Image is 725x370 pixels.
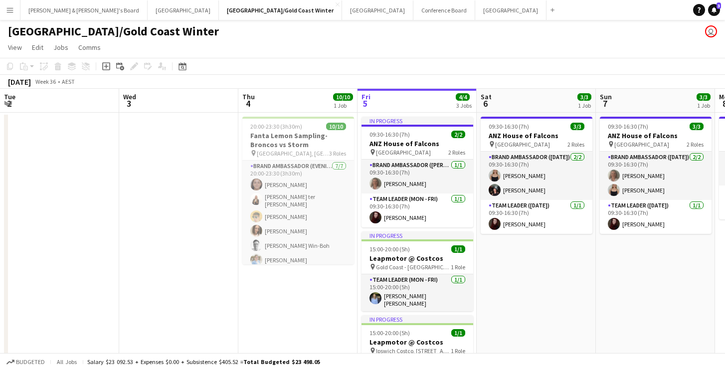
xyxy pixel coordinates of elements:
[578,102,591,109] div: 1 Job
[8,43,22,52] span: View
[495,141,550,148] span: [GEOGRAPHIC_DATA]
[456,93,470,101] span: 4/4
[5,357,46,368] button: Budgeted
[614,141,669,148] span: [GEOGRAPHIC_DATA]
[243,358,320,366] span: Total Budgeted $23 498.05
[456,102,472,109] div: 3 Jobs
[28,41,47,54] a: Edit
[376,347,451,355] span: Ipswich Costco, [STREET_ADDRESS]
[481,92,492,101] span: Sat
[369,245,410,253] span: 15:00-20:00 (5h)
[16,359,45,366] span: Budgeted
[342,0,413,20] button: [GEOGRAPHIC_DATA]
[62,78,75,85] div: AEST
[362,117,473,125] div: In progress
[479,98,492,109] span: 6
[362,160,473,193] app-card-role: Brand Ambassador ([PERSON_NAME])1/109:30-16:30 (7h)[PERSON_NAME]
[242,161,354,284] app-card-role: Brand Ambassador (Evening)7/720:00-23:30 (3h30m)[PERSON_NAME][PERSON_NAME] ter [PERSON_NAME][PERS...
[8,24,219,39] h1: [GEOGRAPHIC_DATA]/Gold Coast Winter
[705,25,717,37] app-user-avatar: James Millard
[32,43,43,52] span: Edit
[362,274,473,311] app-card-role: Team Leader (Mon - Fri)1/115:00-20:00 (5h)[PERSON_NAME] [PERSON_NAME]
[598,98,612,109] span: 7
[53,43,68,52] span: Jobs
[87,358,320,366] div: Salary $23 092.53 + Expenses $0.00 + Subsistence $405.52 =
[717,2,721,9] span: 3
[4,41,26,54] a: View
[376,263,451,271] span: Gold Coast - [GEOGRAPHIC_DATA]
[451,329,465,337] span: 1/1
[4,92,15,101] span: Tue
[362,231,473,311] app-job-card: In progress15:00-20:00 (5h)1/1Leapmotor @ Costcos Gold Coast - [GEOGRAPHIC_DATA]1 RoleTeam Leader...
[362,139,473,148] h3: ANZ House of Falcons
[20,0,148,20] button: [PERSON_NAME] & [PERSON_NAME]'s Board
[362,338,473,347] h3: Leapmotor @ Costcos
[481,131,592,140] h3: ANZ House of Falcons
[600,92,612,101] span: Sun
[257,150,329,157] span: [GEOGRAPHIC_DATA], [GEOGRAPHIC_DATA]
[33,78,58,85] span: Week 36
[242,131,354,149] h3: Fanta Lemon Sampling-Broncos vs Storm
[362,117,473,227] app-job-card: In progress09:30-16:30 (7h)2/2ANZ House of Falcons [GEOGRAPHIC_DATA]2 RolesBrand Ambassador ([PER...
[242,117,354,264] app-job-card: 20:00-23:30 (3h30m)10/10Fanta Lemon Sampling-Broncos vs Storm [GEOGRAPHIC_DATA], [GEOGRAPHIC_DATA...
[687,141,704,148] span: 2 Roles
[489,123,529,130] span: 09:30-16:30 (7h)
[8,77,31,87] div: [DATE]
[334,102,353,109] div: 1 Job
[123,92,136,101] span: Wed
[122,98,136,109] span: 3
[360,98,370,109] span: 5
[148,0,219,20] button: [GEOGRAPHIC_DATA]
[448,149,465,156] span: 2 Roles
[600,152,712,200] app-card-role: Brand Ambassador ([DATE])2/209:30-16:30 (7h)[PERSON_NAME][PERSON_NAME]
[369,131,410,138] span: 09:30-16:30 (7h)
[481,152,592,200] app-card-role: Brand Ambassador ([DATE])2/209:30-16:30 (7h)[PERSON_NAME][PERSON_NAME]
[608,123,648,130] span: 09:30-16:30 (7h)
[697,102,710,109] div: 1 Job
[708,4,720,16] a: 3
[570,123,584,130] span: 3/3
[451,347,465,355] span: 1 Role
[241,98,255,109] span: 4
[55,358,79,366] span: All jobs
[326,123,346,130] span: 10/10
[219,0,342,20] button: [GEOGRAPHIC_DATA]/Gold Coast Winter
[697,93,711,101] span: 3/3
[600,117,712,234] app-job-card: 09:30-16:30 (7h)3/3ANZ House of Falcons [GEOGRAPHIC_DATA]2 RolesBrand Ambassador ([DATE])2/209:30...
[600,200,712,234] app-card-role: Team Leader ([DATE])1/109:30-16:30 (7h)[PERSON_NAME]
[78,43,101,52] span: Comms
[567,141,584,148] span: 2 Roles
[369,329,410,337] span: 15:00-20:00 (5h)
[362,193,473,227] app-card-role: Team Leader (Mon - Fri)1/109:30-16:30 (7h)[PERSON_NAME]
[451,245,465,253] span: 1/1
[451,263,465,271] span: 1 Role
[329,150,346,157] span: 3 Roles
[376,149,431,156] span: [GEOGRAPHIC_DATA]
[250,123,302,130] span: 20:00-23:30 (3h30m)
[242,92,255,101] span: Thu
[333,93,353,101] span: 10/10
[577,93,591,101] span: 3/3
[690,123,704,130] span: 3/3
[481,117,592,234] app-job-card: 09:30-16:30 (7h)3/3ANZ House of Falcons [GEOGRAPHIC_DATA]2 RolesBrand Ambassador ([DATE])2/209:30...
[481,200,592,234] app-card-role: Team Leader ([DATE])1/109:30-16:30 (7h)[PERSON_NAME]
[362,254,473,263] h3: Leapmotor @ Costcos
[475,0,546,20] button: [GEOGRAPHIC_DATA]
[49,41,72,54] a: Jobs
[362,92,370,101] span: Fri
[451,131,465,138] span: 2/2
[2,98,15,109] span: 2
[362,231,473,239] div: In progress
[600,131,712,140] h3: ANZ House of Falcons
[362,315,473,323] div: In progress
[74,41,105,54] a: Comms
[413,0,475,20] button: Conference Board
